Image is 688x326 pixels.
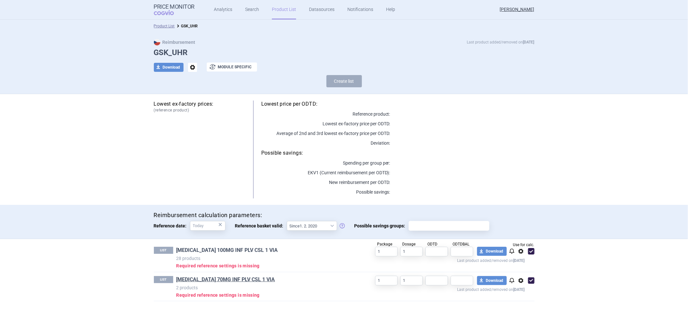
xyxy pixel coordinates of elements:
strong: Price Monitor [154,4,195,10]
p: Required reference settings is missing [176,292,355,298]
p: Reference product: [261,111,390,117]
h1: BLENREP 70MG INF PLV CSL 1 VIA [176,276,355,284]
p: Spending per group per : [261,160,390,166]
p: Last product added/removed on [355,257,525,263]
p: Deviation: [261,140,390,146]
li: GSK_UHR [175,23,198,29]
input: Reference date:× [190,221,225,231]
p: 28 products [176,255,355,262]
p: Last product added/removed on [467,39,534,45]
span: ODTD [428,242,438,246]
strong: [DATE] [514,287,525,292]
p: New reimbursement per ODTD: [261,179,390,186]
span: Use for calc. [513,243,534,247]
p: LIST [154,247,173,254]
button: Download [154,63,184,72]
p: 2 products [176,284,355,291]
h1: GSK_UHR [154,48,534,57]
img: CZ [154,39,160,45]
a: [MEDICAL_DATA] 70MG INF PLV CSL 1 VIA [176,276,275,283]
button: Module specific [207,62,257,72]
p: Lowest ex-factory price per ODTD: [261,120,390,127]
button: Create list [326,75,362,87]
strong: GSK_UHR [181,24,198,28]
span: Dosage [403,242,416,246]
h1: BLENREP 100MG INF PLV CSL 1 VIA [176,247,355,255]
h5: Lowest price per ODTD: [261,101,534,108]
span: Package [377,242,393,246]
a: Price MonitorCOGVIO [154,4,195,16]
a: [MEDICAL_DATA] 100MG INF PLV CSL 1 VIA [176,247,278,254]
p: Required reference settings is missing [176,263,355,269]
button: Download [477,247,507,256]
p: LIST [154,276,173,283]
span: ODTDBAL [453,242,470,246]
span: Reference basket valid: [235,221,287,231]
h4: Reimbursement calculation parameters: [154,211,534,219]
p: Average of 2nd and 3rd lowest ex-factory price per ODTD: [261,130,390,137]
select: Reference basket valid: [287,221,337,231]
h5: Lowest ex-factory prices: [154,101,245,113]
span: (reference product) [154,108,245,113]
a: Product List [154,24,175,28]
p: Last product added/removed on [355,286,525,292]
span: COGVIO [154,10,183,15]
button: Download [477,276,507,285]
span: Reference date: [154,221,190,231]
p: Possible savings: [261,189,390,195]
div: × [219,221,223,228]
strong: Reimbursement [154,40,195,45]
h5: Possible savings: [261,149,534,157]
p: EKV1 (Current reimbursement per ODTD): [261,169,390,176]
span: Possible savings groups: [354,221,409,231]
li: Product List [154,23,175,29]
input: Possible savings groups: [411,222,487,230]
strong: [DATE] [514,258,525,263]
strong: [DATE] [523,40,534,44]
